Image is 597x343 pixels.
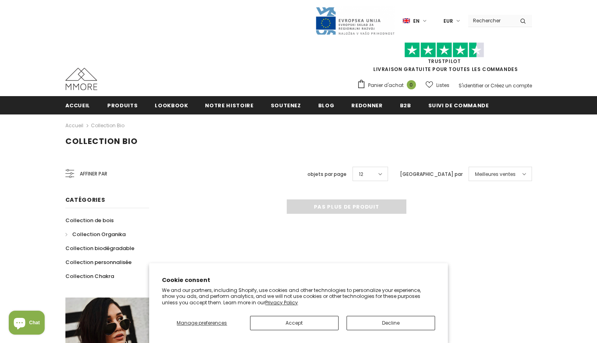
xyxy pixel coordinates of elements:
label: objets par page [307,170,347,178]
a: TrustPilot [428,58,461,65]
span: Collection Bio [65,136,138,147]
span: Collection biodégradable [65,244,134,252]
p: We and our partners, including Shopify, use cookies and other technologies to personalize your ex... [162,287,435,306]
a: soutenez [271,96,301,114]
span: Produits [107,102,138,109]
span: Collection de bois [65,217,114,224]
a: Accueil [65,121,83,130]
img: Faites confiance aux étoiles pilotes [404,42,484,58]
button: Accept [250,316,339,330]
h2: Cookie consent [162,276,435,284]
img: Cas MMORE [65,68,97,90]
a: Collection personnalisée [65,255,132,269]
a: Privacy Policy [265,299,298,306]
span: Lookbook [155,102,188,109]
input: Search Site [468,15,514,26]
a: Collection Organika [65,227,126,241]
label: [GEOGRAPHIC_DATA] par [400,170,463,178]
inbox-online-store-chat: Shopify online store chat [6,311,47,337]
a: Collection biodégradable [65,241,134,255]
img: Javni Razpis [315,6,395,35]
a: Javni Razpis [315,17,395,24]
span: Accueil [65,102,91,109]
span: Collection personnalisée [65,258,132,266]
span: soutenez [271,102,301,109]
span: Catégories [65,196,105,204]
a: Collection Chakra [65,269,114,283]
img: i-lang-1.png [403,18,410,24]
a: Blog [318,96,335,114]
span: Listes [436,81,449,89]
button: Manage preferences [162,316,242,330]
span: Affiner par [80,170,107,178]
a: Listes [426,78,449,92]
button: Decline [347,316,435,330]
span: Meilleures ventes [475,170,516,178]
span: Suivi de commande [428,102,489,109]
a: Redonner [351,96,382,114]
span: Notre histoire [205,102,253,109]
span: Blog [318,102,335,109]
a: Suivi de commande [428,96,489,114]
span: Manage preferences [177,319,227,326]
a: Collection Bio [91,122,124,129]
span: Redonner [351,102,382,109]
span: Collection Organika [72,231,126,238]
span: en [413,17,420,25]
span: B2B [400,102,411,109]
a: Collection de bois [65,213,114,227]
a: Accueil [65,96,91,114]
a: B2B [400,96,411,114]
a: Créez un compte [491,82,532,89]
a: Produits [107,96,138,114]
a: Panier d'achat 0 [357,79,420,91]
span: EUR [443,17,453,25]
a: Notre histoire [205,96,253,114]
span: LIVRAISON GRATUITE POUR TOUTES LES COMMANDES [357,46,532,73]
a: S'identifier [459,82,483,89]
span: 12 [359,170,363,178]
span: or [485,82,489,89]
span: 0 [407,80,416,89]
span: Collection Chakra [65,272,114,280]
a: Lookbook [155,96,188,114]
span: Panier d'achat [368,81,404,89]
